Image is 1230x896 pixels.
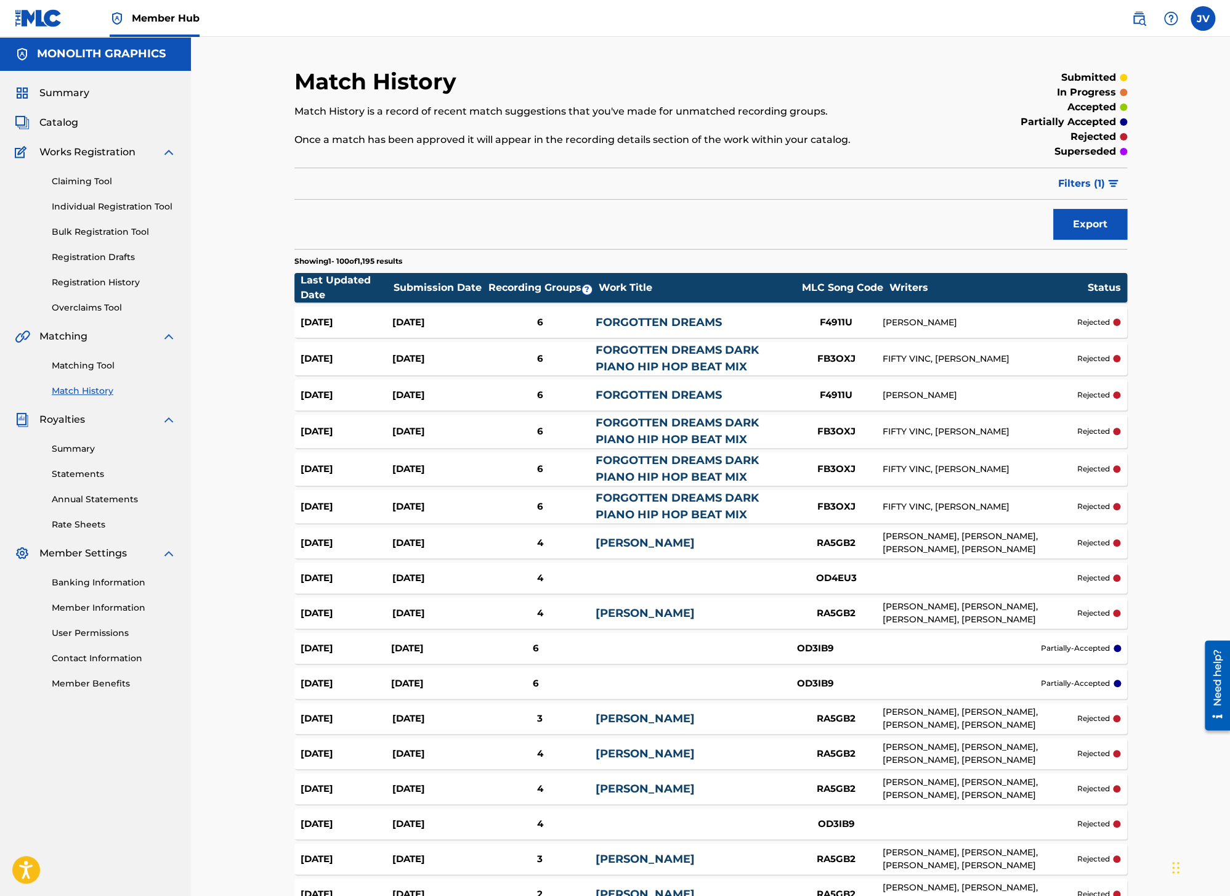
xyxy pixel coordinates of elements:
div: [DATE] [392,817,485,831]
a: Member Benefits [52,677,176,690]
div: [DATE] [301,316,393,330]
div: F4911U [790,388,882,402]
p: rejected [1070,129,1116,144]
div: OD3IB9 [769,641,862,656]
a: [PERSON_NAME] [595,712,694,725]
div: [DATE] [392,388,485,402]
div: 4 [485,782,596,796]
div: [DATE] [392,571,485,585]
div: Recording Groups [487,280,597,295]
p: superseded [1054,144,1116,159]
span: Works Registration [39,145,136,160]
div: FIFTY VINC, [PERSON_NAME] [882,500,1077,513]
div: 6 [482,641,591,656]
img: Top Rightsholder [110,11,124,26]
div: [DATE] [301,852,393,866]
img: search [1131,11,1146,26]
p: rejected [1077,426,1109,437]
div: RA5GB2 [790,747,882,761]
div: 3 [485,852,596,866]
div: 6 [485,316,596,330]
div: 3 [485,712,596,726]
img: expand [161,329,176,344]
a: CatalogCatalog [15,115,78,130]
p: accepted [1067,100,1116,115]
div: [DATE] [301,462,393,476]
div: [DATE] [392,712,485,726]
img: Matching [15,329,30,344]
p: partially accepted [1021,115,1116,129]
div: F4911U [790,316,882,330]
div: [PERSON_NAME], [PERSON_NAME], [PERSON_NAME], [PERSON_NAME] [882,741,1077,767]
div: [DATE] [391,677,482,691]
p: rejected [1077,389,1109,401]
div: OD4EU3 [790,571,882,585]
span: Royalties [39,412,85,427]
div: FIFTY VINC, [PERSON_NAME] [882,352,1077,365]
h2: Match History [294,68,463,96]
a: Individual Registration Tool [52,200,176,213]
a: Summary [52,442,176,455]
div: [DATE] [301,606,393,621]
div: [DATE] [391,641,482,656]
div: [DATE] [392,852,485,866]
img: Member Settings [15,546,30,561]
a: Registration Drafts [52,251,176,264]
button: Export [1053,209,1127,240]
a: User Permissions [52,627,176,640]
p: rejected [1077,353,1109,364]
div: 4 [485,571,596,585]
a: Claiming Tool [52,175,176,188]
p: rejected [1077,537,1109,548]
div: Last Updated Date [301,273,393,303]
div: 4 [485,536,596,550]
img: help [1163,11,1178,26]
div: RA5GB2 [790,536,882,550]
a: Match History [52,385,176,397]
a: Rate Sheets [52,518,176,531]
p: in progress [1057,85,1116,100]
a: FORGOTTEN DREAMS [595,388,721,402]
a: Banking Information [52,576,176,589]
span: Member Hub [132,11,200,25]
div: [DATE] [301,782,393,796]
img: Royalties [15,412,30,427]
div: [DATE] [392,500,485,514]
img: Accounts [15,47,30,62]
p: rejected [1077,818,1109,829]
iframe: Resource Center [1196,635,1230,737]
span: Summary [39,86,89,100]
div: User Menu [1191,6,1215,31]
a: SummarySummary [15,86,89,100]
p: rejected [1077,463,1109,474]
a: Registration History [52,276,176,289]
p: rejected [1077,317,1109,328]
a: FORGOTTEN DREAMS DARK PIANO HIP HOP BEAT MIX [595,416,758,446]
a: Statements [52,468,176,481]
a: FORGOTTEN DREAMS DARK PIANO HIP HOP BEAT MIX [595,343,758,373]
div: RA5GB2 [790,782,882,796]
div: 6 [485,352,596,366]
img: expand [161,145,176,160]
div: RA5GB2 [790,852,882,866]
div: MLC Song Code [796,280,889,295]
p: rejected [1077,713,1109,724]
div: FIFTY VINC, [PERSON_NAME] [882,425,1077,438]
img: filter [1108,180,1119,187]
a: Matching Tool [52,359,176,372]
p: partially-accepted [1041,643,1110,654]
div: [PERSON_NAME], [PERSON_NAME], [PERSON_NAME], [PERSON_NAME] [882,846,1077,872]
img: expand [161,412,176,427]
a: [PERSON_NAME] [595,536,694,550]
a: [PERSON_NAME] [595,782,694,796]
div: [DATE] [392,425,485,439]
a: [PERSON_NAME] [595,606,694,620]
div: 4 [485,606,596,621]
span: ? [582,285,592,295]
div: 6 [485,462,596,476]
a: Public Search [1127,6,1151,31]
span: Catalog [39,115,78,130]
div: [DATE] [392,747,485,761]
div: Writers [889,280,1086,295]
div: [PERSON_NAME], [PERSON_NAME], [PERSON_NAME], [PERSON_NAME] [882,706,1077,731]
